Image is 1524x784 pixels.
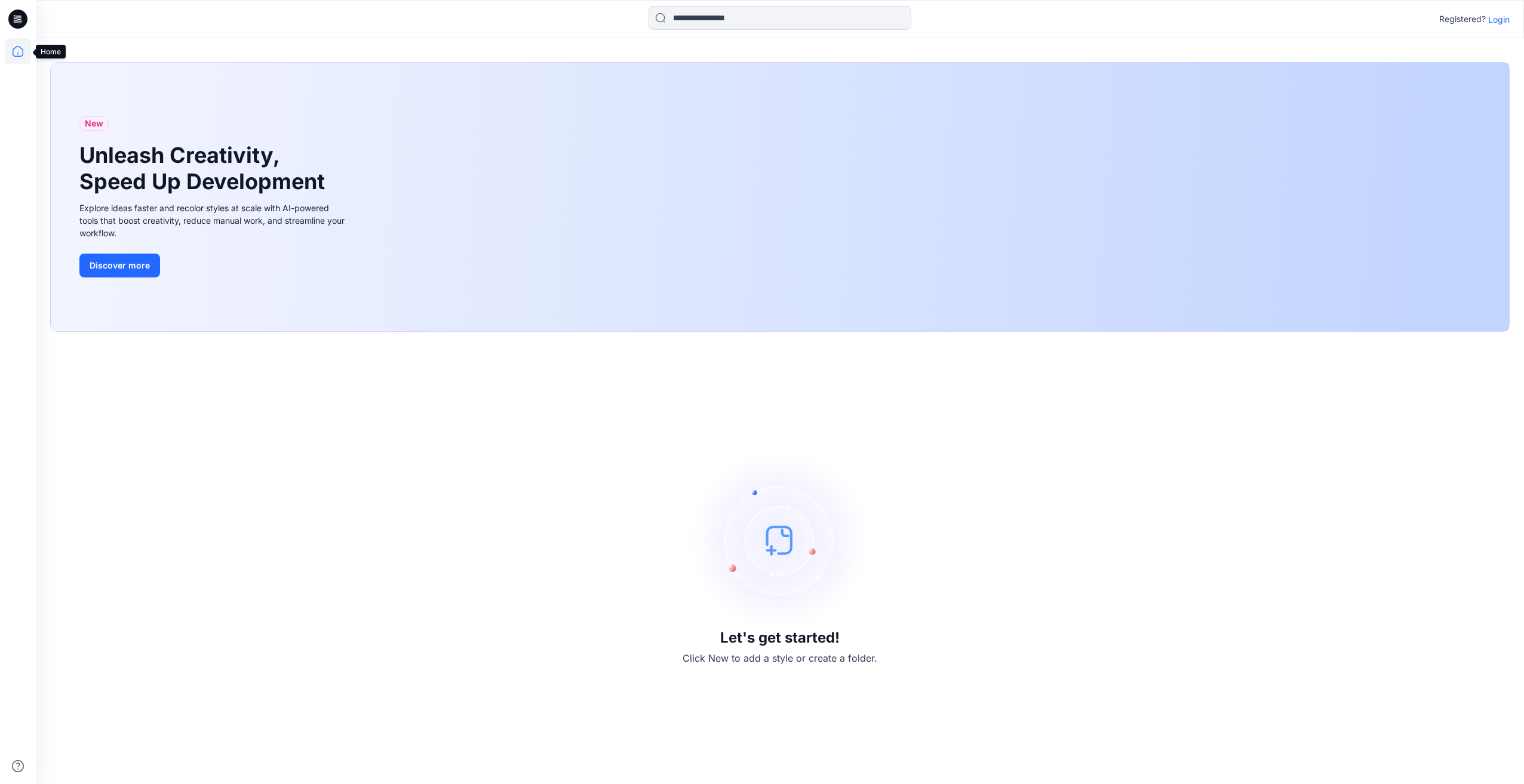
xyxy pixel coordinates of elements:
[79,254,160,277] button: Discover more
[79,254,348,277] a: Discover more
[690,450,869,629] img: empty-state-image.svg
[79,202,348,239] div: Explore ideas faster and recolor styles at scale with AI-powered tools that boost creativity, red...
[683,651,877,665] p: Click New to add a style or create a folder.
[85,116,103,131] span: New
[1488,13,1510,26] p: Login
[79,143,330,194] h1: Unleash Creativity, Speed Up Development
[1439,12,1486,26] p: Registered?
[720,629,840,646] h3: Let's get started!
